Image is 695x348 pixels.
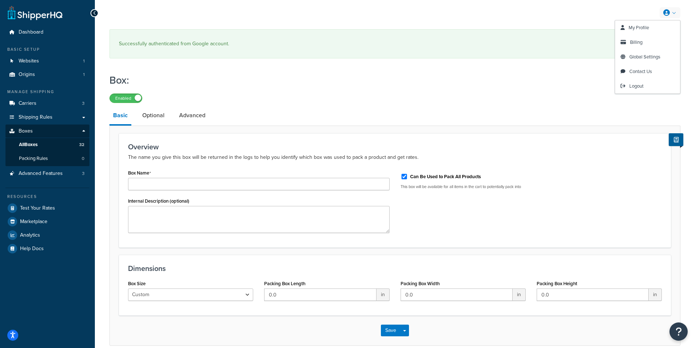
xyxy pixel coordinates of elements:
[79,142,84,148] span: 32
[128,143,662,151] h3: Overview
[128,153,662,162] p: The name you give this box will be returned in the logs to help you identify which box was used t...
[377,288,390,301] span: in
[20,232,40,238] span: Analytics
[5,152,89,165] a: Packing Rules0
[5,152,89,165] li: Packing Rules
[5,229,89,242] a: Analytics
[5,215,89,228] a: Marketplace
[381,325,401,336] button: Save
[649,288,662,301] span: in
[629,68,652,75] span: Contact Us
[5,242,89,255] a: Help Docs
[629,83,644,89] span: Logout
[83,72,85,78] span: 1
[83,58,85,64] span: 1
[19,171,63,177] span: Advanced Features
[82,156,84,162] span: 0
[401,184,662,190] p: This box will be available for all items in the cart to potentially pack into
[109,107,131,126] a: Basic
[401,281,440,286] label: Packing Box Width
[629,53,660,60] span: Global Settings
[19,156,48,162] span: Packing Rules
[5,202,89,215] a: Test Your Rates
[175,107,209,124] a: Advanced
[19,29,43,35] span: Dashboard
[615,20,680,35] a: My Profile
[513,288,526,301] span: in
[5,97,89,110] a: Carriers3
[20,205,55,211] span: Test Your Rates
[5,167,89,180] li: Advanced Features
[19,114,53,121] span: Shipping Rules
[128,198,189,204] label: Internal Description (optional)
[128,170,151,176] label: Box Name
[5,46,89,53] div: Basic Setup
[82,100,85,107] span: 3
[19,100,36,107] span: Carriers
[5,54,89,68] li: Websites
[5,68,89,81] li: Origins
[669,133,683,146] button: Show Help Docs
[19,58,39,64] span: Websites
[537,281,577,286] label: Packing Box Height
[5,97,89,110] li: Carriers
[82,171,85,177] span: 3
[20,219,47,225] span: Marketplace
[5,89,89,95] div: Manage Shipping
[410,173,481,180] label: Can Be Used to Pack All Products
[5,111,89,124] a: Shipping Rules
[20,246,44,252] span: Help Docs
[128,264,662,272] h3: Dimensions
[264,281,305,286] label: Packing Box Length
[5,125,89,138] a: Boxes
[615,64,680,79] a: Contact Us
[5,54,89,68] a: Websites1
[5,138,89,152] a: AllBoxes32
[630,39,642,46] span: Billing
[119,39,671,49] div: Successfully authenticated from Google account.
[19,128,33,134] span: Boxes
[110,94,142,103] label: Enabled
[139,107,168,124] a: Optional
[5,68,89,81] a: Origins1
[19,72,35,78] span: Origins
[615,35,680,50] a: Billing
[615,79,680,93] a: Logout
[629,24,649,31] span: My Profile
[669,322,688,341] button: Open Resource Center
[5,26,89,39] a: Dashboard
[128,281,146,286] label: Box Size
[109,73,671,87] h1: Box:
[615,50,680,64] a: Global Settings
[5,194,89,200] div: Resources
[19,142,38,148] span: All Boxes
[5,167,89,180] a: Advanced Features3
[5,125,89,166] li: Boxes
